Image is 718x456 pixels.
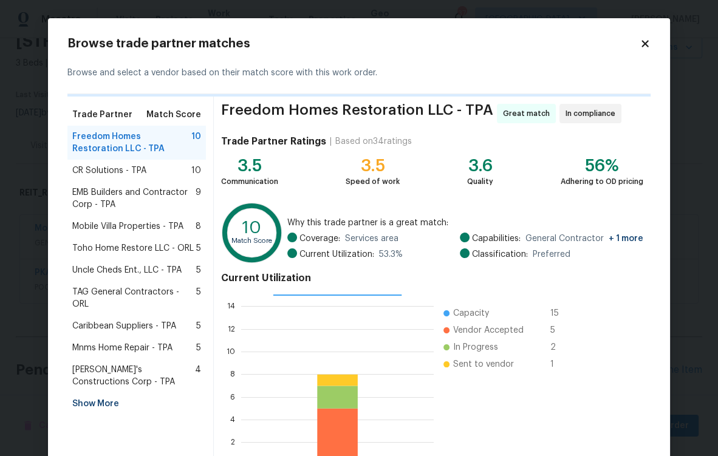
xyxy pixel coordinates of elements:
text: 4 [230,416,235,423]
span: 53.3 % [379,248,403,260]
text: 12 [228,325,235,333]
span: Capabilities: [472,233,521,245]
span: Capacity [453,307,489,319]
div: Based on 34 ratings [335,135,412,148]
span: 5 [196,342,201,354]
h4: Current Utilization [221,272,643,284]
text: 10 [227,348,235,355]
span: In compliance [566,107,620,120]
span: CR Solutions - TPA [72,165,146,177]
div: 3.5 [346,160,400,172]
span: General Contractor [525,233,643,245]
span: Freedom Homes Restoration LLC - TPA [72,131,191,155]
div: Show More [67,393,206,415]
span: 10 [191,131,201,155]
div: 3.6 [467,160,493,172]
span: Services area [345,233,398,245]
span: 9 [196,186,201,211]
span: 5 [550,324,570,336]
span: Sent to vendor [453,358,514,370]
span: Why this trade partner is a great match: [287,217,643,229]
span: 10 [191,165,201,177]
span: EMB Builders and Contractor Corp - TPA [72,186,196,211]
span: In Progress [453,341,498,353]
span: 5 [196,320,201,332]
span: Mnms Home Repair - TPA [72,342,173,354]
span: Toho Home Restore LLC - ORL [72,242,194,254]
div: 56% [561,160,643,172]
text: 10 [242,219,261,236]
div: Communication [221,175,278,188]
text: 6 [230,393,235,401]
span: 4 [195,364,201,388]
div: 3.5 [221,160,278,172]
span: 5 [196,286,201,310]
span: 5 [196,242,201,254]
span: Great match [503,107,555,120]
span: 1 [550,358,570,370]
span: TAG General Contractors - ORL [72,286,196,310]
span: Preferred [533,248,570,260]
span: 8 [196,220,201,233]
span: Classification: [472,248,528,260]
div: Quality [467,175,493,188]
span: Vendor Accepted [453,324,524,336]
div: | [326,135,335,148]
span: 2 [550,341,570,353]
div: Adhering to OD pricing [561,175,643,188]
span: Mobile Villa Properties - TPA [72,220,183,233]
span: + 1 more [609,234,643,243]
div: Speed of work [346,175,400,188]
h2: Browse trade partner matches [67,38,640,50]
div: Browse and select a vendor based on their match score with this work order. [67,52,651,94]
text: 2 [231,438,235,446]
span: Coverage: [299,233,340,245]
span: 5 [196,264,201,276]
span: Freedom Homes Restoration LLC - TPA [221,104,493,123]
span: Caribbean Suppliers - TPA [72,320,176,332]
span: Match Score [146,109,201,121]
text: 14 [227,302,235,310]
span: [PERSON_NAME]'s Constructions Corp - TPA [72,364,195,388]
h4: Trade Partner Ratings [221,135,326,148]
span: Trade Partner [72,109,132,121]
text: Match Score [231,237,272,244]
span: 15 [550,307,570,319]
text: 8 [230,370,235,378]
span: Uncle Cheds Ent., LLC - TPA [72,264,182,276]
span: Current Utilization: [299,248,374,260]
